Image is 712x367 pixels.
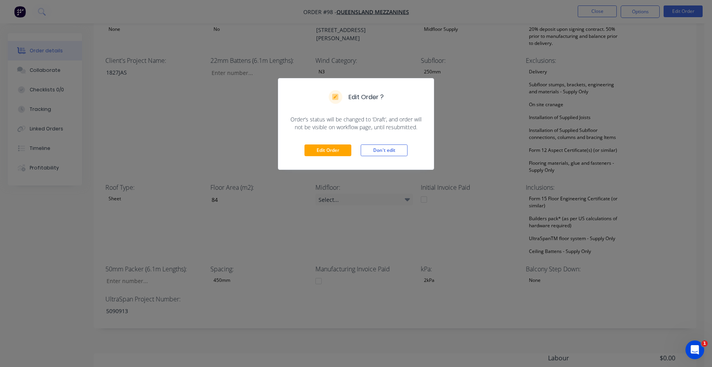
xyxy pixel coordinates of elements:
iframe: Intercom live chat [685,340,704,359]
button: Don't edit [361,144,408,156]
button: Edit Order [304,144,351,156]
span: Order’s status will be changed to ‘Draft’, and order will not be visible on workflow page, until ... [288,116,424,131]
span: 1 [701,340,708,347]
h5: Edit Order ? [349,93,384,102]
